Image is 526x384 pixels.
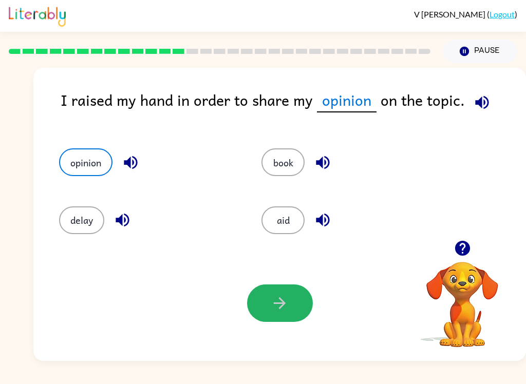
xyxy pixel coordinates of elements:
[59,148,112,176] button: opinion
[317,88,377,112] span: opinion
[59,206,104,234] button: delay
[490,9,515,19] a: Logout
[414,9,517,19] div: ( )
[9,4,66,27] img: Literably
[414,9,487,19] span: V [PERSON_NAME]
[443,40,517,63] button: Pause
[411,246,514,349] video: Your browser must support playing .mp4 files to use Literably. Please try using another browser.
[261,206,305,234] button: aid
[261,148,305,176] button: book
[61,88,526,128] div: I raised my hand in order to share my on the topic.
